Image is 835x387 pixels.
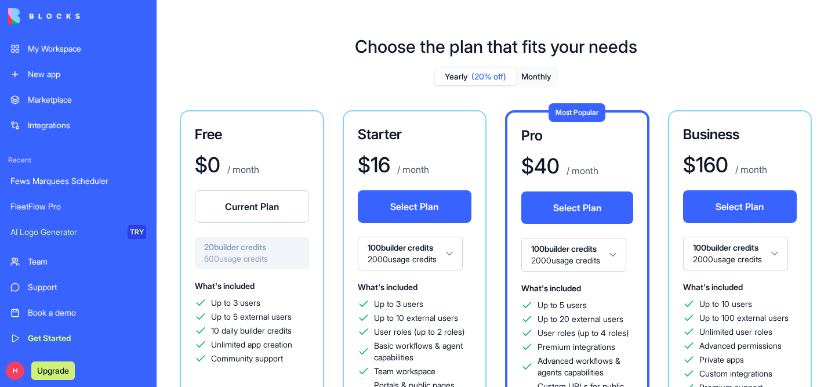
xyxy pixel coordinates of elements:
span: 10 daily builder credits [211,325,292,337]
span: What's included [358,282,418,292]
span: Up to 20 external users [538,313,623,325]
a: AI Logo GeneratorTRY [3,220,153,244]
span: User roles (up to 2 roles) [374,326,464,338]
a: Upgrade [31,364,75,376]
img: logo [8,8,80,24]
span: Recent [3,155,153,165]
span: User roles (up to 4 roles) [538,327,629,339]
button: Select Plan [521,191,633,224]
div: Integrations [28,120,146,131]
div: Get Started [28,332,146,344]
span: Custom integrations [699,368,772,379]
a: Fews Marquees Scheduler [3,169,153,193]
a: FleetFlow Pro [3,195,153,218]
span: Premium integrations [538,341,615,353]
button: Select Plan [358,190,472,223]
h3: Pro [521,126,633,145]
p: / month [733,162,767,176]
span: Advanced workflows & agents capabilities [538,355,633,378]
h1: Choose the plan that fits your needs [355,36,637,57]
div: FleetFlow Pro [10,201,146,212]
div: Fews Marquees Scheduler [10,175,146,187]
button: Yearly [435,68,516,85]
span: 500 usage credits [204,253,300,265]
a: Support [3,276,153,299]
a: Get Started [3,327,153,350]
p: / month [564,164,598,178]
div: TRY [128,225,146,239]
div: AI Logo Generator [10,226,119,238]
h1: $ 160 [683,153,728,176]
div: Team [28,256,146,267]
span: Up to 3 users [211,297,260,309]
a: New app [3,63,153,86]
a: Book a demo [3,301,153,324]
span: Private apps [699,354,744,366]
span: Team workspace [374,366,435,377]
span: Up to 5 external users [211,311,292,323]
span: Community support [211,353,283,364]
span: Most Popular [556,108,598,117]
div: Support [28,281,146,293]
a: Marketplace [3,88,153,111]
span: Up to 10 users [699,298,752,310]
span: What's included [521,283,581,293]
a: Integrations [3,114,153,137]
h3: Free [195,125,309,144]
h1: $ 0 [195,153,220,176]
span: 20 builder credits [204,241,300,253]
span: Up to 5 users [538,299,587,311]
button: Current Plan [195,190,309,223]
span: Up to 10 external users [374,312,458,324]
span: Basic workflows & agent capabilities [374,340,472,363]
h1: $ 16 [358,153,390,176]
button: Select Plan [683,190,797,223]
button: Monthly [516,68,557,85]
h3: Business [683,125,797,144]
div: New app [28,68,146,80]
button: Upgrade [31,361,75,380]
a: Team [3,250,153,273]
div: Book a demo [28,307,146,319]
span: (20% off) [471,71,506,82]
span: Up to 100 external users [699,312,789,324]
a: My Workspace [3,37,153,60]
h1: $ 40 [521,154,560,178]
span: Up to 3 users [374,298,423,310]
span: Unlimited app creation [211,339,292,350]
span: Advanced permissions [699,340,782,352]
span: H [6,361,24,380]
span: Unlimited user roles [699,326,772,338]
span: What's included [683,282,743,292]
p: / month [225,162,259,176]
h3: Starter [358,125,472,144]
span: What's included [195,281,255,291]
p: / month [395,162,429,176]
div: My Workspace [28,43,146,55]
div: Marketplace [28,94,146,106]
